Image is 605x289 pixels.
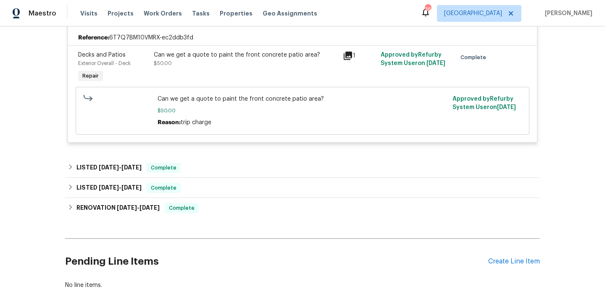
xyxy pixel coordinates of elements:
[147,184,180,192] span: Complete
[68,30,537,45] div: 6T7Q7BM10VMRX-ec2ddb3fd
[488,258,540,266] div: Create Line Item
[497,104,516,110] span: [DATE]
[343,51,376,61] div: 1
[381,52,445,66] span: Approved by Refurby System User on
[99,164,142,170] span: -
[542,9,592,18] span: [PERSON_NAME]
[166,204,198,212] span: Complete
[79,72,102,80] span: Repair
[65,178,540,198] div: LISTED [DATE]-[DATE]Complete
[460,53,489,62] span: Complete
[80,9,97,18] span: Visits
[158,107,448,115] span: $50.00
[76,203,160,213] h6: RENOVATION
[78,34,109,42] b: Reference:
[29,9,56,18] span: Maestro
[99,164,119,170] span: [DATE]
[108,9,134,18] span: Projects
[158,120,181,125] span: Reason:
[65,198,540,218] div: RENOVATION [DATE]-[DATE]Complete
[76,183,142,193] h6: LISTED
[220,9,253,18] span: Properties
[144,9,182,18] span: Work Orders
[65,158,540,178] div: LISTED [DATE]-[DATE]Complete
[65,242,488,281] h2: Pending Line Items
[154,61,172,66] span: $50.00
[121,164,142,170] span: [DATE]
[78,61,131,66] span: Exterior Overall - Deck
[76,163,142,173] h6: LISTED
[181,120,211,125] span: trip charge
[117,205,160,211] span: -
[117,205,137,211] span: [DATE]
[99,185,119,190] span: [DATE]
[452,96,516,110] span: Approved by Refurby System User on
[263,9,317,18] span: Geo Assignments
[426,60,445,66] span: [DATE]
[158,95,448,103] span: Can we get a quote to paint the front concrete patio area?
[192,10,210,16] span: Tasks
[444,9,502,18] span: [GEOGRAPHIC_DATA]
[99,185,142,190] span: -
[147,164,180,172] span: Complete
[121,185,142,190] span: [DATE]
[139,205,160,211] span: [DATE]
[154,51,338,59] div: Can we get a quote to paint the front concrete patio area?
[425,5,431,13] div: 36
[78,52,126,58] span: Decks and Patios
